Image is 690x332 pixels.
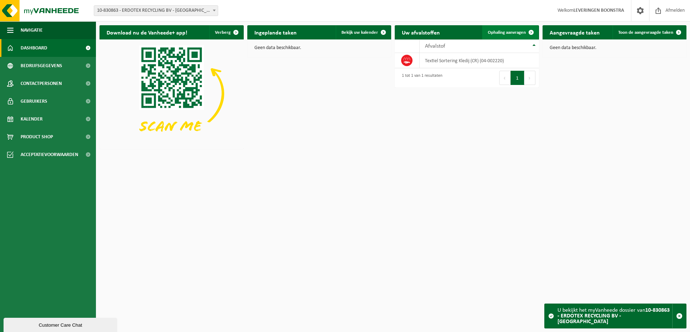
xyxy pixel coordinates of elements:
[99,39,244,148] img: Download de VHEPlus App
[21,110,43,128] span: Kalender
[21,128,53,146] span: Product Shop
[21,75,62,92] span: Contactpersonen
[524,71,535,85] button: Next
[543,25,607,39] h2: Aangevraagde taken
[21,39,47,57] span: Dashboard
[395,25,447,39] h2: Uw afvalstoffen
[254,45,384,50] p: Geen data beschikbaar.
[247,25,304,39] h2: Ingeplande taken
[550,45,680,50] p: Geen data beschikbaar.
[94,6,218,16] span: 10-830863 - ERDOTEX RECYCLING BV - Ridderkerk
[398,70,442,86] div: 1 tot 1 van 1 resultaten
[511,71,524,85] button: 1
[482,25,538,39] a: Ophaling aanvragen
[557,304,672,328] div: U bekijkt het myVanheede dossier van
[21,57,62,75] span: Bedrijfsgegevens
[488,30,526,35] span: Ophaling aanvragen
[4,316,119,332] iframe: chat widget
[557,307,670,325] strong: 10-830863 - ERDOTEX RECYCLING BV - [GEOGRAPHIC_DATA]
[573,8,624,13] strong: LEVERINGEN BOONSTRA
[336,25,390,39] a: Bekijk uw kalender
[21,146,78,164] span: Acceptatievoorwaarden
[209,25,243,39] button: Verberg
[425,43,445,49] span: Afvalstof
[613,25,686,39] a: Toon de aangevraagde taken
[341,30,378,35] span: Bekijk uw kalender
[618,30,673,35] span: Toon de aangevraagde taken
[499,71,511,85] button: Previous
[94,5,218,16] span: 10-830863 - ERDOTEX RECYCLING BV - Ridderkerk
[21,92,47,110] span: Gebruikers
[420,53,539,68] td: Textiel Sortering Kledij (CR) (04-002220)
[215,30,231,35] span: Verberg
[99,25,194,39] h2: Download nu de Vanheede+ app!
[21,21,43,39] span: Navigatie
